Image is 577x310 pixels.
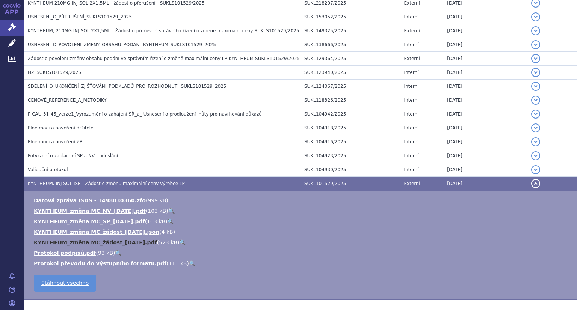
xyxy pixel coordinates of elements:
span: 111 kB [169,260,187,266]
button: detail [531,96,540,105]
td: [DATE] [443,66,527,80]
span: Interní [404,14,419,20]
td: [DATE] [443,107,527,121]
td: [DATE] [443,93,527,107]
td: [DATE] [443,135,527,149]
button: detail [531,137,540,146]
a: Protokol podpisů.pdf [34,250,96,256]
a: 🔍 [189,260,195,266]
button: detail [531,82,540,91]
td: SUKL118326/2025 [301,93,400,107]
span: KYNTHEUM, 210MG INJ SOL 2X1,5ML - Žádost o přerušení správního řízení o změně maximální ceny SUKL... [28,28,299,33]
a: Stáhnout všechno [34,275,96,292]
button: detail [531,123,540,132]
span: Plné moci a pověření držitele [28,125,94,131]
a: 🔍 [168,208,175,214]
button: detail [531,110,540,119]
td: SUKL153052/2025 [301,10,400,24]
button: detail [531,12,540,21]
span: Interní [404,167,419,172]
td: SUKL124067/2025 [301,80,400,93]
button: detail [531,26,540,35]
li: ( ) [34,207,569,215]
td: SUKL138666/2025 [301,38,400,52]
td: [DATE] [443,121,527,135]
a: KYNTHEUM_změna MC_NV_[DATE].pdf [34,208,146,214]
span: USNESENÍ_O_POVOLENÍ_ZMĚNY_OBSAHU_PODÁNÍ_KYNTHEUM_SUKLS101529_2025 [28,42,216,47]
td: SUKL129364/2025 [301,52,400,66]
span: CENOVÉ_REFERENCE_A_METODIKY [28,98,107,103]
button: detail [531,54,540,63]
td: [DATE] [443,24,527,38]
a: KYNTHEUM_změna MC_žádost_[DATE].pdf [34,239,157,245]
span: HZ_SUKLS101529/2025 [28,70,81,75]
li: ( ) [34,218,569,225]
button: detail [531,40,540,49]
span: Validační protokol [28,167,68,172]
td: SUKL104918/2025 [301,121,400,135]
span: Potvrzení o zaplacení SP a NV - odeslání [28,153,118,158]
span: Interní [404,111,419,117]
td: [DATE] [443,10,527,24]
li: ( ) [34,197,569,204]
span: Interní [404,84,419,89]
td: [DATE] [443,177,527,191]
span: Interní [404,98,419,103]
span: Externí [404,181,420,186]
span: KYNTHEUM 210MG INJ SOL 2X1,5ML - žádost o přerušení - SUKLS101529/2025 [28,0,205,6]
span: Interní [404,70,419,75]
a: KYNTHEUM_změna MC_SP_[DATE].pdf [34,218,145,224]
span: 4 kB [162,229,173,235]
li: ( ) [34,228,569,236]
span: F-CAU-31-45_verze1_Vyrozumění o zahájení SŘ_a_ Usnesení o prodloužení lhůty pro navrhování důkazů [28,111,262,117]
a: 🔍 [115,250,121,256]
span: Interní [404,153,419,158]
span: USNESENÍ_O_PŘERUŠENÍ_SUKLS101529_2025 [28,14,132,20]
a: KYNTHEUM_změna MC_žádost_[DATE].json [34,229,159,235]
button: detail [531,179,540,188]
span: 523 kB [159,239,177,245]
td: SUKL149325/2025 [301,24,400,38]
span: 999 kB [148,197,166,203]
span: Plné moci a pověření ZP [28,139,82,144]
td: [DATE] [443,163,527,177]
span: Interní [404,139,419,144]
td: SUKL123940/2025 [301,66,400,80]
a: 🔍 [167,218,174,224]
button: detail [531,151,540,160]
td: [DATE] [443,38,527,52]
li: ( ) [34,249,569,257]
td: [DATE] [443,149,527,163]
span: Interní [404,125,419,131]
a: Datová zpráva ISDS - 1498030360.zfo [34,197,146,203]
td: SUKL104942/2025 [301,107,400,121]
td: SUKL104916/2025 [301,135,400,149]
span: Externí [404,56,420,61]
span: KYNTHEUM, INJ SOL ISP - Žádost o změnu maximální ceny výrobce LP [28,181,185,186]
button: detail [531,68,540,77]
li: ( ) [34,239,569,246]
td: SUKL101529/2025 [301,177,400,191]
td: [DATE] [443,52,527,66]
span: Externí [404,28,420,33]
span: Žádost o povolení změny obsahu podání ve správním řízení o změně maximální ceny LP KYNTHEUM SUKLS... [28,56,300,61]
td: SUKL104930/2025 [301,163,400,177]
a: Protokol převodu do výstupního formátu.pdf [34,260,166,266]
td: SUKL104923/2025 [301,149,400,163]
a: 🔍 [179,239,186,245]
span: 93 kB [98,250,113,256]
span: Interní [404,42,419,47]
td: [DATE] [443,80,527,93]
span: 103 kB [148,208,166,214]
li: ( ) [34,260,569,267]
button: detail [531,165,540,174]
span: 103 kB [147,218,165,224]
span: SDĚLENÍ_O_UKONČENÍ_ZJIŠŤOVÁNÍ_PODKLADŮ_PRO_ROZHODNUTÍ_SUKLS101529_2025 [28,84,226,89]
span: Externí [404,0,420,6]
